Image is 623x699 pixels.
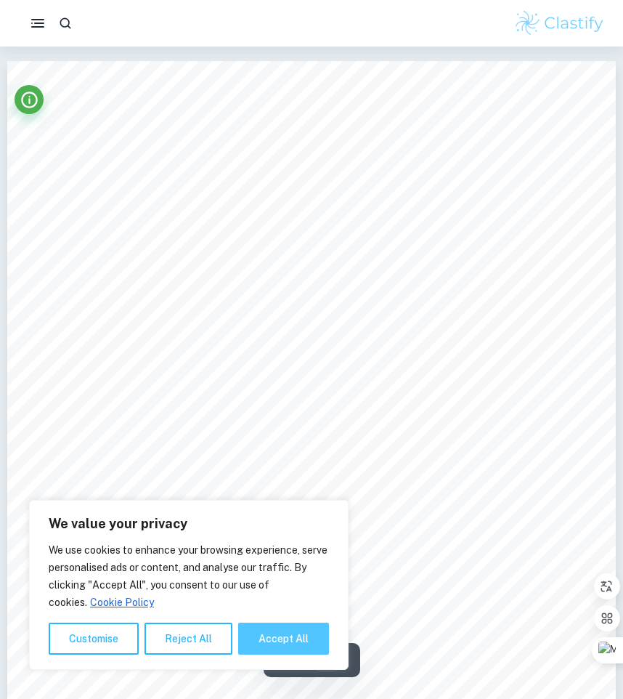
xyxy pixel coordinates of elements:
button: Info [15,85,44,114]
p: We value your privacy [49,515,329,533]
a: Cookie Policy [89,596,155,609]
div: We value your privacy [29,500,349,670]
button: Reject All [144,623,232,655]
p: We use cookies to enhance your browsing experience, serve personalised ads or content, and analys... [49,541,329,611]
button: Customise [49,623,139,655]
img: Clastify logo [513,9,606,38]
button: Accept All [238,623,329,655]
